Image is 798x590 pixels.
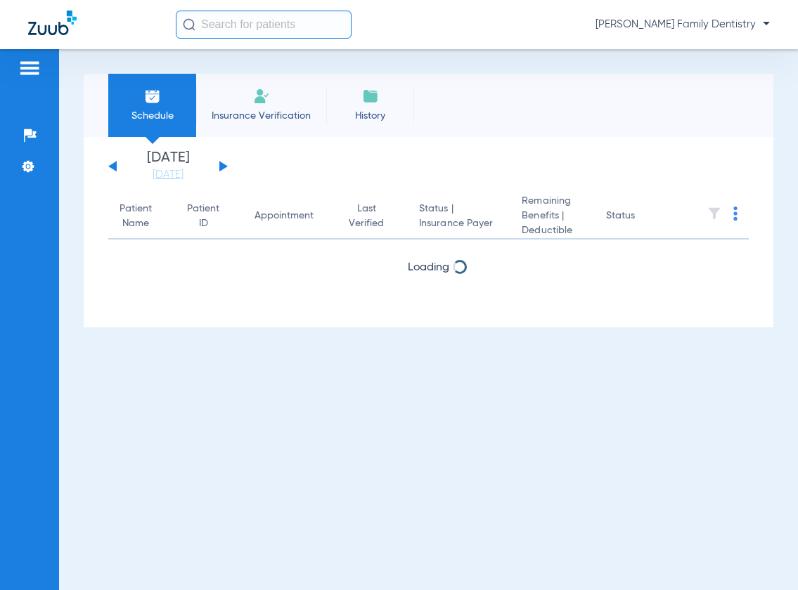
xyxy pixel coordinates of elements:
[733,206,738,221] img: group-dot-blue.svg
[337,109,404,123] span: History
[120,202,165,231] div: Patient Name
[596,18,770,32] span: [PERSON_NAME] Family Dentistry
[522,223,584,238] span: Deductible
[126,168,210,182] a: [DATE]
[144,88,161,105] img: Schedule
[408,194,510,240] th: Status |
[207,109,316,123] span: Insurance Verification
[349,202,397,231] div: Last Verified
[419,216,499,231] span: Insurance Payer
[176,11,352,39] input: Search for patients
[408,262,449,273] span: Loading
[362,88,379,105] img: History
[183,18,195,31] img: Search Icon
[187,202,219,231] div: Patient ID
[28,11,77,35] img: Zuub Logo
[707,206,721,221] img: filter.svg
[255,209,326,223] div: Appointment
[510,194,595,240] th: Remaining Benefits |
[120,202,152,231] div: Patient Name
[18,60,41,77] img: hamburger-icon
[595,194,690,240] th: Status
[187,202,232,231] div: Patient ID
[126,151,210,182] li: [DATE]
[253,88,270,105] img: Manual Insurance Verification
[119,109,186,123] span: Schedule
[255,209,314,223] div: Appointment
[349,202,384,231] div: Last Verified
